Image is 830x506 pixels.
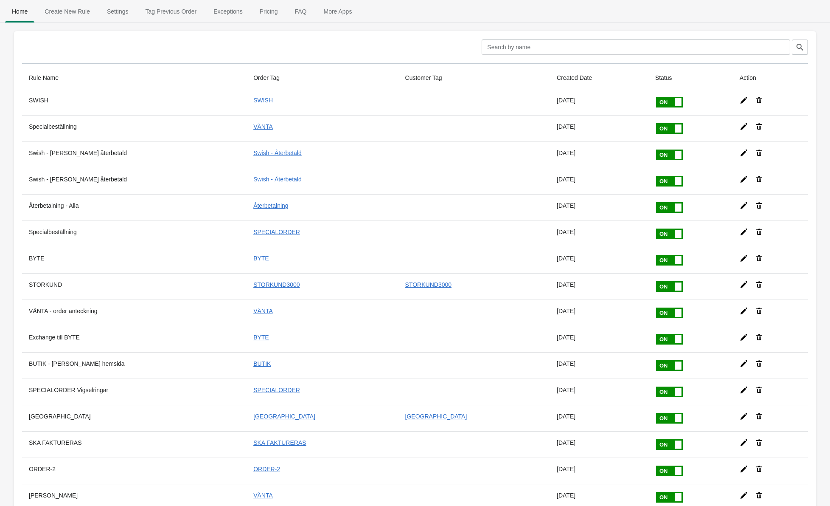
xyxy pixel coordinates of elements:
[253,202,289,209] a: Återbetalning
[550,115,648,141] td: [DATE]
[139,4,204,19] span: Tag Previous Order
[22,141,247,168] th: Swish - [PERSON_NAME] återbetald
[550,194,648,220] td: [DATE]
[550,89,648,115] td: [DATE]
[22,300,247,326] th: VÄNTA - order anteckning
[22,273,247,300] th: STORKUND
[253,387,300,393] a: SPECIALORDER
[5,4,34,19] span: Home
[22,194,247,220] th: Återbetalning - Alla
[550,458,648,484] td: [DATE]
[22,67,247,89] th: Rule Name
[648,67,733,89] th: Status
[288,4,313,19] span: FAQ
[22,379,247,405] th: SPECIALORDER Vigselringar
[247,67,398,89] th: Order Tag
[22,431,247,458] th: SKA FAKTURERAS
[253,439,306,446] a: SKA FAKTURERAS
[550,247,648,273] td: [DATE]
[38,4,97,19] span: Create New Rule
[550,141,648,168] td: [DATE]
[22,89,247,115] th: SWISH
[22,405,247,431] th: [GEOGRAPHIC_DATA]
[22,168,247,194] th: Swish - [PERSON_NAME] återbetald
[550,273,648,300] td: [DATE]
[550,67,648,89] th: Created Date
[398,67,550,89] th: Customer Tag
[22,220,247,247] th: Specialbeställning
[207,4,249,19] span: Exceptions
[36,0,98,23] button: Create_New_Rule
[22,247,247,273] th: BYTE
[3,0,36,23] button: Home
[317,4,359,19] span: More Apps
[253,4,285,19] span: Pricing
[253,176,302,183] a: Swish - Återbetald
[253,281,300,288] a: STORKUND3000
[405,413,467,420] a: [GEOGRAPHIC_DATA]
[550,405,648,431] td: [DATE]
[733,67,808,89] th: Action
[482,40,790,55] input: Search by name
[98,0,137,23] button: Settings
[253,308,273,314] a: VÄNTA
[253,334,269,341] a: BYTE
[253,123,273,130] a: VÄNTA
[253,413,315,420] a: [GEOGRAPHIC_DATA]
[100,4,135,19] span: Settings
[550,379,648,405] td: [DATE]
[550,326,648,352] td: [DATE]
[550,352,648,379] td: [DATE]
[405,281,451,288] a: STORKUND3000
[550,300,648,326] td: [DATE]
[253,360,271,367] a: BUTIK
[253,229,300,235] a: SPECIALORDER
[253,492,273,499] a: VÄNTA
[22,458,247,484] th: ORDER-2
[253,466,280,472] a: ORDER-2
[550,431,648,458] td: [DATE]
[22,115,247,141] th: Specialbeställning
[253,97,273,104] a: SWISH
[550,220,648,247] td: [DATE]
[22,352,247,379] th: BUTIK - [PERSON_NAME] hemsida
[22,326,247,352] th: Exchange till BYTE
[253,255,269,262] a: BYTE
[253,150,302,156] a: Swish - Återbetald
[550,168,648,194] td: [DATE]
